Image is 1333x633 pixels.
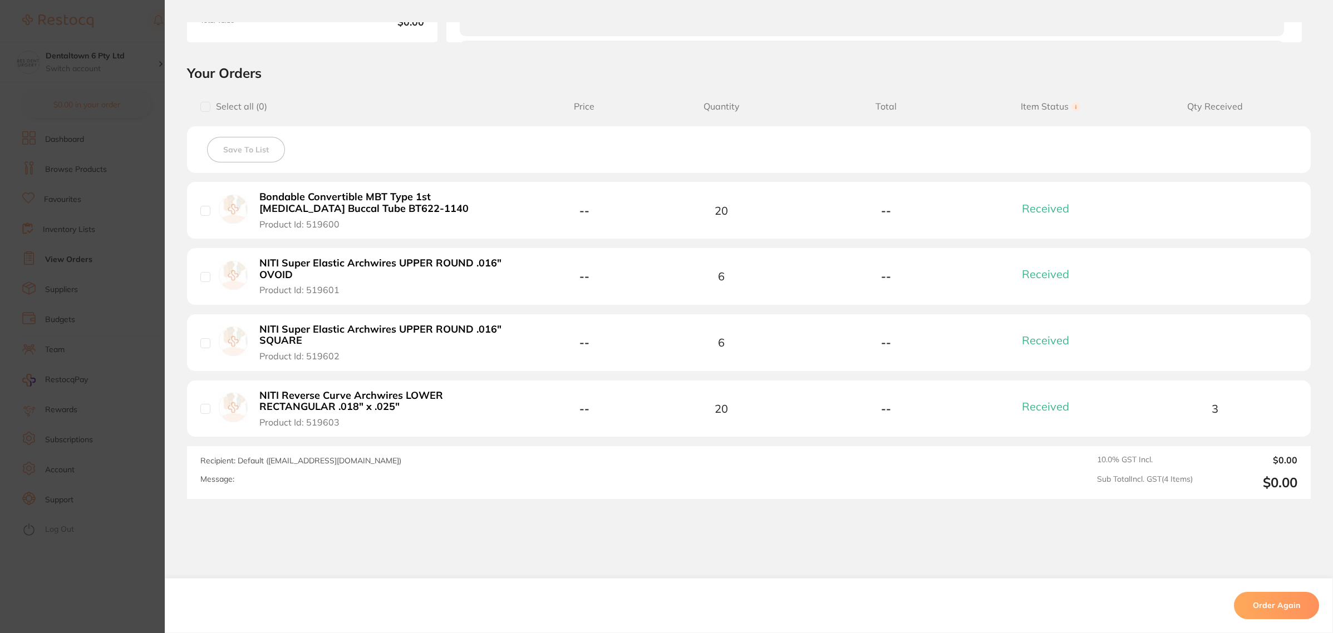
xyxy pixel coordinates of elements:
img: NITI Super Elastic Archwires UPPER ROUND .016" OVOID [219,261,248,290]
b: -- [579,269,589,283]
b: -- [579,335,589,349]
span: Received [1022,399,1069,413]
button: NITI Super Elastic Archwires UPPER ROUND .016" OVOID Product Id: 519601 [256,257,513,296]
img: Bondable Convertible MBT Type 1st Molar Buccal Tube BT622-1140 [219,195,248,224]
span: 6 [718,270,725,283]
span: 20 [715,204,728,217]
img: NITI Super Elastic Archwires UPPER ROUND .016" SQUARE [219,327,248,355]
span: 10.0 % GST Incl. [1097,455,1193,465]
button: Received [1019,333,1083,347]
b: -- [579,402,589,416]
b: NITI Super Elastic Archwires UPPER ROUND .016" OVOID [259,258,509,280]
span: Sub Total Incl. GST ( 4 Items) [1097,474,1193,491]
span: Price [529,101,639,112]
span: 20 [715,402,728,415]
span: Total [804,101,968,112]
span: Select all ( 0 ) [210,101,267,112]
span: Received [1022,333,1069,347]
b: -- [579,204,589,217]
b: $0.00 [317,17,424,29]
span: Total Value [200,17,308,29]
span: Product Id: 519603 [259,417,340,427]
span: Received [1022,267,1069,281]
b: -- [804,402,968,415]
span: Received [1022,201,1069,215]
button: Bondable Convertible MBT Type 1st [MEDICAL_DATA] Buccal Tube BT622-1140 Product Id: 519600 [256,191,513,230]
span: Qty Received [1133,101,1297,112]
button: Received [1019,399,1083,413]
a: View [1236,15,1253,23]
button: NITI Super Elastic Archwires UPPER ROUND .016" SQUARE Product Id: 519602 [256,323,513,362]
span: 6 [718,336,725,349]
b: NITI Super Elastic Archwires UPPER ROUND .016" SQUARE [259,324,509,347]
span: Quantity [639,101,804,112]
b: NITI Reverse Curve Archwires LOWER RECTANGULAR .018" x .025" [259,390,509,413]
span: Product Id: 519600 [259,219,340,229]
output: $0.00 [1202,455,1297,465]
span: Product Id: 519602 [259,351,340,361]
button: Received [1019,267,1083,281]
span: Item Status [968,101,1133,112]
button: Order Again [1234,592,1319,619]
b: -- [804,336,968,349]
button: Save To List [207,137,285,162]
span: Recipient: Default ( [EMAIL_ADDRESS][DOMAIN_NAME] ) [200,456,401,466]
span: Product Id: 519601 [259,285,340,295]
h2: Your Orders [187,65,1311,81]
b: -- [804,204,968,217]
button: NITI Reverse Curve Archwires LOWER RECTANGULAR .018" x .025" Product Id: 519603 [256,389,513,428]
b: Bondable Convertible MBT Type 1st [MEDICAL_DATA] Buccal Tube BT622-1140 [259,191,509,214]
output: $0.00 [1202,474,1297,491]
label: Message: [200,474,234,484]
img: NITI Reverse Curve Archwires LOWER RECTANGULAR .018" x .025" [219,393,248,422]
b: -- [804,270,968,283]
button: Received [1019,201,1083,215]
span: 3 [1212,402,1218,415]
